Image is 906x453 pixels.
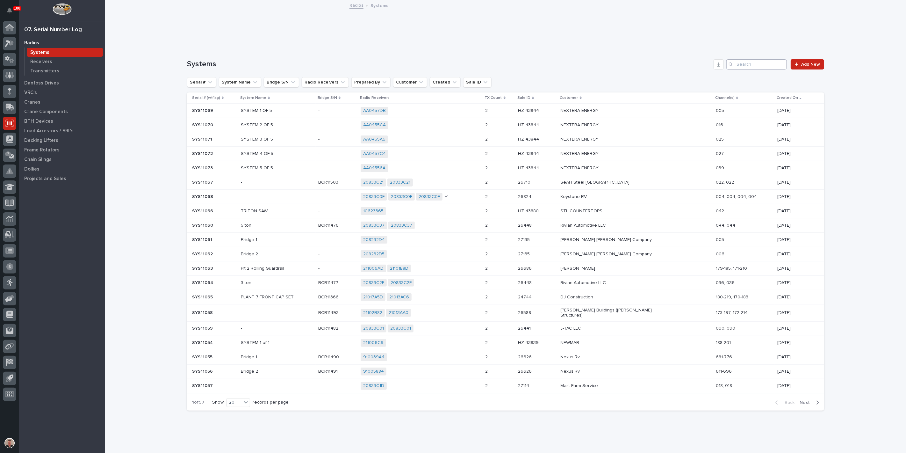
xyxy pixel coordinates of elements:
p: 2 [485,222,489,228]
p: Load Arrestors / SRL's [24,128,74,134]
a: 20833C01 [363,326,384,331]
p: TRITON SAW [241,208,313,214]
p: Channel(s) [715,94,735,101]
p: 611-696 [716,369,772,374]
p: Mast Farm Service [561,383,672,389]
p: NEXTERA ENERGY [561,165,672,171]
p: Transmitters [30,68,59,74]
p: BCR11482 [318,325,340,331]
a: Projects and Sales [19,174,105,183]
a: 20833C21 [390,180,410,185]
tr: SYS11065SYS11065 PLANT 7 FRONT CAP SETBCR11366BCR11366 21017A5D 21013AC6 22 2474424744 DJ Constru... [187,290,824,304]
p: HZ 43844 [518,107,540,113]
a: 21101E8D [390,266,408,271]
p: SYS11062 [192,250,214,257]
p: 005 [716,108,772,113]
a: Radios [19,38,105,47]
p: Customer [560,94,578,101]
p: [DATE] [777,295,814,300]
p: 044, 044 [716,223,772,228]
p: Dollies [24,166,40,172]
p: Chain Slings [24,157,52,163]
a: 20833C37 [363,223,385,228]
div: Notifications100 [8,8,16,18]
p: [DATE] [777,151,814,157]
a: Cranes [19,97,105,107]
a: Decking Lifters [19,135,105,145]
p: 27114 [518,382,530,389]
p: Radio Receivers [360,94,390,101]
p: - [318,265,321,271]
p: 005 [716,237,772,243]
p: SYS11061 [192,236,213,243]
p: 26710 [518,179,532,185]
p: Nexus Rv [561,354,672,360]
a: 21017A5D [363,295,383,300]
p: [DATE] [777,223,814,228]
p: - [241,383,313,389]
p: [PERSON_NAME] [PERSON_NAME] Company [561,252,672,257]
p: Systems [30,50,49,55]
tr: SYS11067SYS11067 -BCR11503BCR11503 20833C21 20833C21 22 2671026710 SeAH Steel [GEOGRAPHIC_DATA]02... [187,175,824,190]
p: 26589 [518,309,533,316]
p: Bridge 2 [241,369,313,374]
p: SYSTEM 3 OF 5 [241,137,313,142]
p: SeAH Steel [GEOGRAPHIC_DATA] [561,180,672,185]
p: Created On [777,94,798,101]
p: [PERSON_NAME] [561,266,672,271]
p: [DATE] [777,369,814,374]
a: 21013AA0 [389,310,408,316]
p: TX Count [485,94,502,101]
p: 2 [485,353,489,360]
tr: SYS11063SYS11063 Plt 2 Rolling Guardrail-- 211006AD 21101E8D 22 2668626686 [PERSON_NAME]179-185, ... [187,261,824,276]
p: BCR11503 [318,179,340,185]
p: - [241,310,313,316]
p: - [318,107,321,113]
p: 2 [485,121,489,128]
p: [PERSON_NAME] Buildings ([PERSON_NAME] Structures) [561,308,672,318]
p: 2 [485,325,489,331]
p: Receivers [30,59,52,65]
p: 27135 [518,250,531,257]
p: 188-201 [716,340,772,346]
button: Bridge S/N [264,77,299,87]
a: Transmitters [25,66,105,75]
p: - [318,207,321,214]
a: Chain Slings [19,155,105,164]
p: SYS11060 [192,222,214,228]
tr: SYS11064SYS11064 3 tonBCR11477BCR11477 20833C2F 20833C2F 22 2644826448 Rivian Automotive LLC036, ... [187,276,824,290]
p: 2 [485,293,489,300]
a: 20833C21 [363,180,384,185]
button: Prepared By [351,77,391,87]
p: - [318,339,321,346]
a: 20833C01 [390,326,411,331]
button: Radio Receivers [302,77,349,87]
p: - [318,236,321,243]
p: Bridge 1 [241,354,313,360]
tr: SYS11055SYS11055 Bridge 1BCR11490BCR11490 910039A4 22 2662626626 Nexus Rv681-776[DATE] [187,350,824,364]
a: 91005884 [363,369,384,374]
a: Frame Rotators [19,145,105,155]
p: 2 [485,265,489,271]
p: 2 [485,368,489,374]
p: HZ 43844 [518,150,540,157]
p: Radios [24,40,39,46]
a: Danfoss Drives [19,78,105,88]
a: AA0455CA [363,122,386,128]
p: Sale ID [517,94,530,101]
tr: SYS11059SYS11059 -BCR11482BCR11482 20833C01 20833C01 22 2644126441 J-TAC LLC090, 090[DATE] [187,321,824,336]
p: Bridge 1 [241,237,313,243]
p: [DATE] [777,280,814,286]
a: 20833C1D [363,383,384,389]
p: 036, 036 [716,280,772,286]
a: 910039A4 [363,354,385,360]
p: STL COUNTERTOPS [561,208,672,214]
p: SYSTEM 1 of 1 [241,340,313,346]
p: BCR11477 [318,279,340,286]
p: 5 ton [241,223,313,228]
a: Load Arrestors / SRL's [19,126,105,135]
tr: SYS11071SYS11071 SYSTEM 3 OF 5-- AA0455A6 22 HZ 43844HZ 43844 NEXTERA ENERGY025[DATE] [187,132,824,147]
p: Decking Lifters [24,138,58,143]
button: System Name [219,77,261,87]
p: NEXTERA ENERGY [561,137,672,142]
